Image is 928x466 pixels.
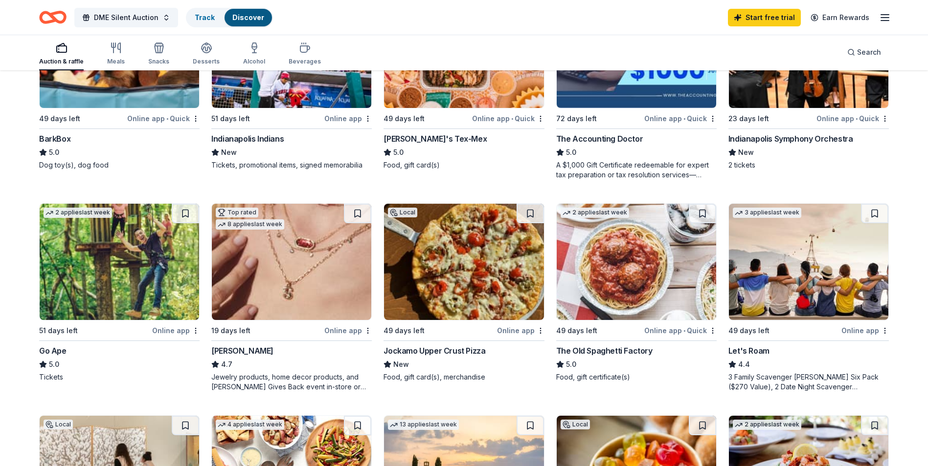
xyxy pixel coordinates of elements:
[44,420,73,429] div: Local
[856,115,858,123] span: •
[472,112,544,125] div: Online app Quick
[39,113,80,125] div: 49 days left
[216,208,258,217] div: Top rated
[40,204,199,320] img: Image for Go Ape
[39,6,67,29] a: Home
[107,58,125,65] div: Meals
[212,204,371,320] img: Image for Kendra Scott
[556,203,717,382] a: Image for The Old Spaghetti Factory2 applieslast week49 days leftOnline app•QuickThe Old Spaghett...
[511,115,513,123] span: •
[557,204,716,320] img: Image for The Old Spaghetti Factory
[644,112,717,125] div: Online app Quick
[728,345,770,357] div: Let's Roam
[148,58,169,65] div: Snacks
[728,203,889,392] a: Image for Let's Roam3 applieslast week49 days leftOnline appLet's Roam4.43 Family Scavenger [PERS...
[107,38,125,70] button: Meals
[193,58,220,65] div: Desserts
[166,115,168,123] span: •
[556,345,653,357] div: The Old Spaghetti Factory
[388,420,459,430] div: 13 applies last week
[384,203,544,382] a: Image for Jockamo Upper Crust PizzaLocal49 days leftOnline appJockamo Upper Crust PizzaNewFood, g...
[556,325,597,337] div: 49 days left
[44,208,112,218] div: 2 applies last week
[384,160,544,170] div: Food, gift card(s)
[556,133,643,145] div: The Accounting Doctor
[211,325,250,337] div: 19 days left
[211,133,284,145] div: Indianapolis Indians
[728,325,770,337] div: 49 days left
[388,208,417,217] div: Local
[729,204,888,320] img: Image for Let's Roam
[39,58,84,65] div: Auction & raffle
[39,325,78,337] div: 51 days left
[728,133,853,145] div: Indianapolis Symphony Orchestra
[384,345,485,357] div: Jockamo Upper Crust Pizza
[728,160,889,170] div: 2 tickets
[683,327,685,335] span: •
[195,13,215,21] a: Track
[186,8,273,27] button: TrackDiscover
[728,9,801,26] a: Start free trial
[49,359,59,370] span: 5.0
[211,113,250,125] div: 51 days left
[211,203,372,392] a: Image for Kendra ScottTop rated8 applieslast week19 days leftOnline app[PERSON_NAME]4.7Jewelry pr...
[857,46,881,58] span: Search
[733,208,801,218] div: 3 applies last week
[289,58,321,65] div: Beverages
[393,147,404,158] span: 5.0
[74,8,178,27] button: DME Silent Auction
[152,324,200,337] div: Online app
[738,147,754,158] span: New
[683,115,685,123] span: •
[384,372,544,382] div: Food, gift card(s), merchandise
[289,38,321,70] button: Beverages
[49,147,59,158] span: 5.0
[556,372,717,382] div: Food, gift certificate(s)
[193,38,220,70] button: Desserts
[148,38,169,70] button: Snacks
[94,12,158,23] span: DME Silent Auction
[39,345,67,357] div: Go Ape
[384,325,425,337] div: 49 days left
[728,372,889,392] div: 3 Family Scavenger [PERSON_NAME] Six Pack ($270 Value), 2 Date Night Scavenger [PERSON_NAME] Two ...
[384,204,543,320] img: Image for Jockamo Upper Crust Pizza
[738,359,750,370] span: 4.4
[216,420,284,430] div: 4 applies last week
[39,133,70,145] div: BarkBox
[39,372,200,382] div: Tickets
[816,112,889,125] div: Online app Quick
[216,219,284,230] div: 8 applies last week
[644,324,717,337] div: Online app Quick
[324,112,372,125] div: Online app
[324,324,372,337] div: Online app
[805,9,875,26] a: Earn Rewards
[733,420,801,430] div: 2 applies last week
[39,38,84,70] button: Auction & raffle
[728,113,769,125] div: 23 days left
[243,38,265,70] button: Alcohol
[561,208,629,218] div: 2 applies last week
[232,13,264,21] a: Discover
[39,160,200,170] div: Dog toy(s), dog food
[211,345,273,357] div: [PERSON_NAME]
[221,147,237,158] span: New
[841,324,889,337] div: Online app
[127,112,200,125] div: Online app Quick
[556,113,597,125] div: 72 days left
[211,372,372,392] div: Jewelry products, home decor products, and [PERSON_NAME] Gives Back event in-store or online (or ...
[497,324,544,337] div: Online app
[39,203,200,382] a: Image for Go Ape2 applieslast week51 days leftOnline appGo Ape5.0Tickets
[211,160,372,170] div: Tickets, promotional items, signed memorabilia
[221,359,232,370] span: 4.7
[561,420,590,429] div: Local
[566,359,576,370] span: 5.0
[384,133,487,145] div: [PERSON_NAME]'s Tex-Mex
[243,58,265,65] div: Alcohol
[384,113,425,125] div: 49 days left
[839,42,889,62] button: Search
[393,359,409,370] span: New
[556,160,717,180] div: A $1,000 Gift Certificate redeemable for expert tax preparation or tax resolution services—recipi...
[566,147,576,158] span: 5.0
